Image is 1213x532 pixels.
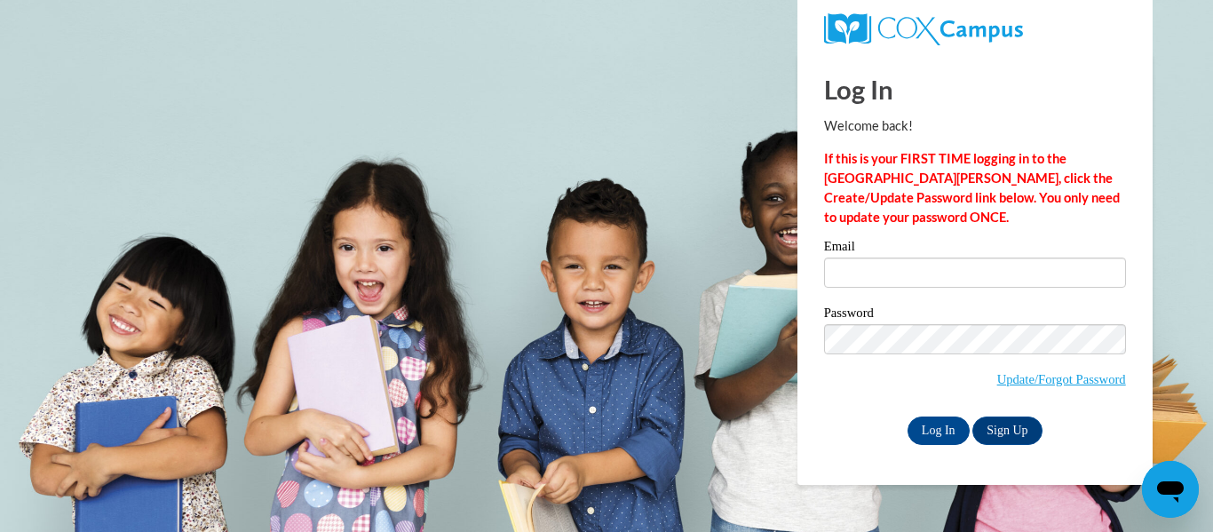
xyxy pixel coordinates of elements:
input: Log In [908,417,970,445]
a: Update/Forgot Password [997,372,1126,386]
p: Welcome back! [824,116,1126,136]
h1: Log In [824,71,1126,107]
a: COX Campus [824,13,1126,45]
label: Password [824,306,1126,324]
a: Sign Up [972,417,1042,445]
label: Email [824,240,1126,258]
iframe: Button to launch messaging window [1142,461,1199,518]
strong: If this is your FIRST TIME logging in to the [GEOGRAPHIC_DATA][PERSON_NAME], click the Create/Upd... [824,151,1120,225]
img: COX Campus [824,13,1023,45]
